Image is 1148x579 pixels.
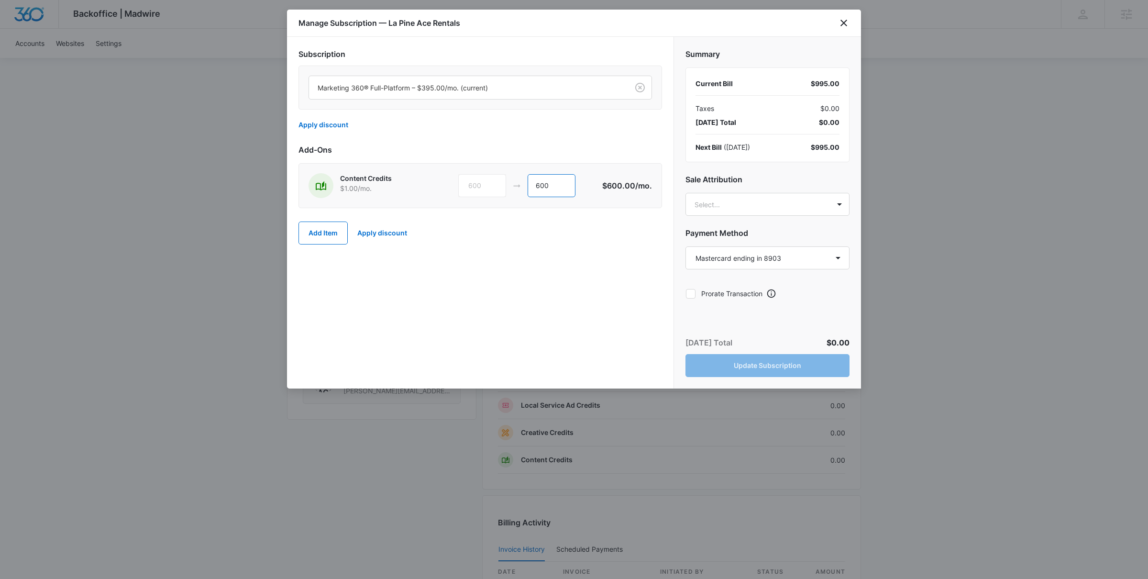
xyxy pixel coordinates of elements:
[685,48,850,60] h2: Summary
[685,227,850,239] h2: Payment Method
[695,117,736,127] span: [DATE] Total
[695,143,722,151] span: Next Bill
[632,80,648,95] button: Clear
[298,144,662,156] h2: Add-Ons
[827,338,850,347] span: $0.00
[298,17,460,29] h1: Manage Subscription — La Pine Ace Rentals
[695,103,714,113] span: Taxes
[602,180,652,191] p: $600.00
[340,183,424,193] p: $1.00 /mo.
[298,48,662,60] h2: Subscription
[685,289,762,299] label: Prorate Transaction
[811,78,839,89] div: $995.00
[298,113,358,136] button: Apply discount
[820,103,839,113] span: $0.00
[348,222,417,245] button: Apply discount
[528,174,575,197] input: 1
[811,142,839,152] div: $995.00
[838,17,850,29] button: close
[695,142,750,152] div: ( [DATE] )
[318,83,320,93] input: Subscription
[685,337,732,348] p: [DATE] Total
[635,181,652,190] span: /mo.
[298,222,348,245] button: Add Item
[685,174,850,185] h2: Sale Attribution
[340,173,424,183] p: Content Credits
[695,79,733,88] span: Current Bill
[819,117,839,127] span: $0.00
